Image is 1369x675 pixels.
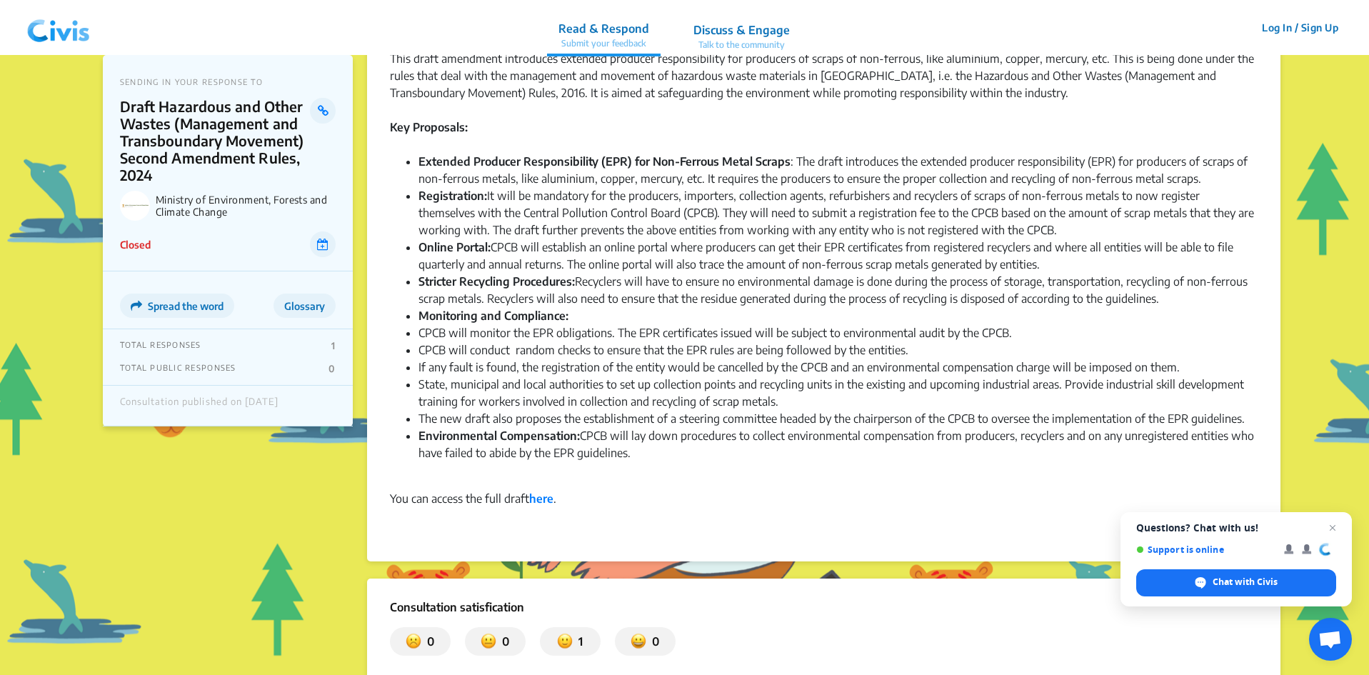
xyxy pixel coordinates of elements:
div: Chat with Civis [1136,569,1336,596]
a: here [529,491,553,506]
p: Draft Hazardous and Other Wastes (Management and Transboundary Movement) Second Amendment Rules, ... [120,98,311,184]
span: Chat with Civis [1213,576,1278,589]
img: somewhat_dissatisfied.svg [481,633,496,650]
p: Discuss & Engage [693,21,790,39]
li: State, municipal and local authorities to set up collection points and recycling units in the exi... [418,376,1258,410]
strong: Environmental Compensation: [418,429,580,443]
div: Open chat [1309,618,1352,661]
img: navlogo.png [21,6,96,49]
span: Glossary [284,300,325,312]
strong: Online Portal: [418,240,491,254]
p: Ministry of Environment, Forests and Climate Change [156,194,336,218]
strong: Stricter Recycling Procedures: [418,274,575,289]
strong: Key Proposals: [390,120,468,134]
button: Glossary [274,294,336,318]
img: dissatisfied.svg [406,633,421,650]
p: 1 [573,633,583,650]
span: Questions? Chat with us! [1136,522,1336,534]
strong: Extended Producer Responsibility (EPR) for Non-Ferrous Metal Scraps [418,154,791,169]
li: If any fault is found, the registration of the entity would be cancelled by the CPCB and an envir... [418,359,1258,376]
strong: Registration: [418,189,487,203]
div: This draft amendment introduces extended producer responsibility for producers of scraps of non-f... [390,50,1258,101]
li: CPCB will conduct random checks to ensure that the EPR rules are being followed by the entities. [418,341,1258,359]
p: 0 [496,633,509,650]
img: satisfied.svg [631,633,646,650]
p: 0 [421,633,434,650]
p: TOTAL PUBLIC RESPONSES [120,363,236,374]
p: 1 [331,340,335,351]
p: Submit your feedback [558,37,649,50]
p: SENDING IN YOUR RESPONSE TO [120,77,336,86]
span: Close chat [1324,519,1341,536]
p: Read & Respond [558,20,649,37]
li: Recyclers will have to ensure no environmental damage is done during the process of storage, tran... [418,273,1258,307]
div: You can access the full draft . [390,490,1258,507]
span: Support is online [1136,544,1274,555]
div: Consultation published on [DATE] [120,396,279,415]
span: Spread the word [148,300,224,312]
p: 0 [646,633,659,650]
li: CPCB will establish an online portal where producers can get their EPR certificates from register... [418,239,1258,273]
li: CPCB will lay down procedures to collect environmental compensation from producers, recyclers and... [418,427,1258,479]
button: Log In / Sign Up [1253,16,1348,39]
p: Consultation satisfication [390,599,1258,616]
strong: Monitoring and Compliance: [418,309,568,323]
img: somewhat_satisfied.svg [557,633,573,650]
li: CPCB will monitor the EPR obligations. The EPR certificates issued will be subject to environment... [418,324,1258,341]
p: Closed [120,237,151,252]
p: TOTAL RESPONSES [120,340,201,351]
img: Ministry of Environment, Forests and Climate Change logo [120,191,150,221]
p: Talk to the community [693,39,790,51]
p: 0 [329,363,335,374]
li: It will be mandatory for the producers, importers, collection agents, refurbishers and recyclers ... [418,187,1258,239]
li: The new draft also proposes the establishment of a steering committee headed by the chairperson o... [418,410,1258,427]
li: : The draft introduces the extended producer responsibility (EPR) for producers of scraps of non-... [418,153,1258,187]
button: Spread the word [120,294,234,318]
